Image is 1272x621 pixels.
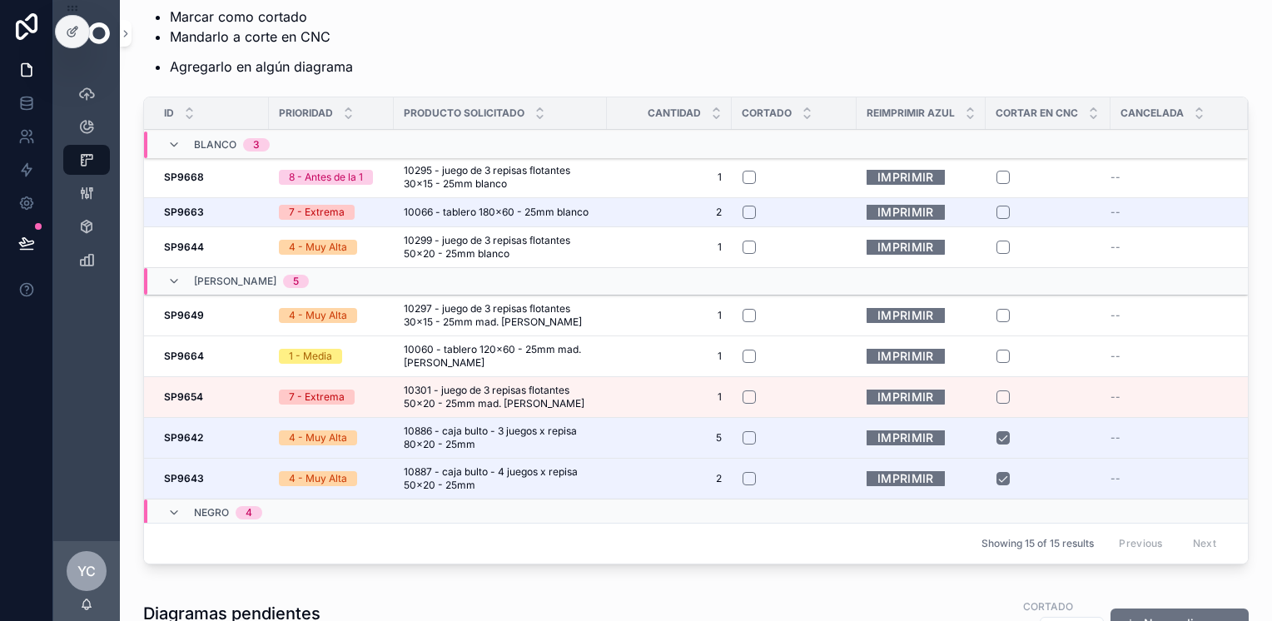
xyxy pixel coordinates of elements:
[617,309,722,322] span: 1
[648,107,701,120] span: Cantidad
[617,431,722,445] span: 5
[404,465,597,492] span: 10887 - caja bulto - 4 juegos x repisa 50x20 - 25mm
[867,465,945,491] a: IMPRIMIR
[1120,107,1184,120] span: Cancelada
[404,107,524,120] span: Producto solicitado
[164,350,204,362] strong: SP9664
[253,138,260,152] div: 3
[981,537,1094,550] span: Showing 15 of 15 results
[194,506,229,519] span: Negro
[289,471,347,486] div: 4 - Muy Alta
[1111,171,1120,184] span: --
[164,171,204,183] strong: SP9668
[617,472,722,485] span: 2
[170,7,693,27] li: Marcar como cortado
[867,425,945,450] a: IMPRIMIR
[164,472,204,484] strong: SP9643
[289,308,347,323] div: 4 - Muy Alta
[279,107,333,120] span: Prioridad
[53,67,120,296] div: scrollable content
[289,170,363,185] div: 8 - Antes de la 1
[867,164,945,190] a: IMPRIMIR
[867,343,945,369] a: IMPRIMIR
[1111,350,1120,363] span: --
[170,27,693,47] p: Mandarlo a corte en CNC
[404,384,597,410] span: 10301 - juego de 3 repisas flotantes 50x20 - 25mm mad. [PERSON_NAME]
[164,107,174,120] span: ID
[404,234,597,261] span: 10299 - juego de 3 repisas flotantes 50x20 - 25mm blanco
[289,430,347,445] div: 4 - Muy Alta
[1023,599,1073,614] label: Cortado
[617,390,722,404] span: 1
[1111,206,1120,219] span: --
[617,171,722,184] span: 1
[617,206,722,219] span: 2
[194,275,276,288] span: [PERSON_NAME]
[164,390,203,403] strong: SP9654
[1111,431,1120,445] span: --
[867,234,945,260] a: IMPRIMIR
[742,107,792,120] span: Cortado
[867,384,945,410] a: IMPRIMIR
[867,107,955,120] span: Reimprimir Azul
[1111,241,1120,254] span: --
[404,164,597,191] span: 10295 - juego de 3 repisas flotantes 30x15 - 25mm blanco
[404,425,597,451] span: 10886 - caja bulto - 3 juegos x repisa 80x20 - 25mm
[404,206,589,219] span: 10066 - tablero 180x60 - 25mm blanco
[1111,309,1120,322] span: --
[164,206,204,218] strong: SP9663
[404,343,597,370] span: 10060 - tablero 120x60 - 25mm mad. [PERSON_NAME]
[289,390,345,405] div: 7 - Extrema
[289,349,332,364] div: 1 - Media
[867,199,945,225] a: IMPRIMIR
[617,350,722,363] span: 1
[1111,390,1120,404] span: --
[246,506,252,519] div: 4
[404,302,597,329] span: 10297 - juego de 3 repisas flotantes 30x15 - 25mm mad. [PERSON_NAME]
[1111,472,1120,485] span: --
[77,561,96,581] span: YC
[289,240,347,255] div: 4 - Muy Alta
[164,309,204,321] strong: SP9649
[996,107,1078,120] span: Cortar en CNC
[617,241,722,254] span: 1
[164,241,204,253] strong: SP9644
[289,205,345,220] div: 7 - Extrema
[867,302,945,328] a: IMPRIMIR
[293,275,299,288] div: 5
[194,138,236,152] span: Blanco
[164,431,203,444] strong: SP9642
[170,57,693,77] p: Agregarlo en algún diagrama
